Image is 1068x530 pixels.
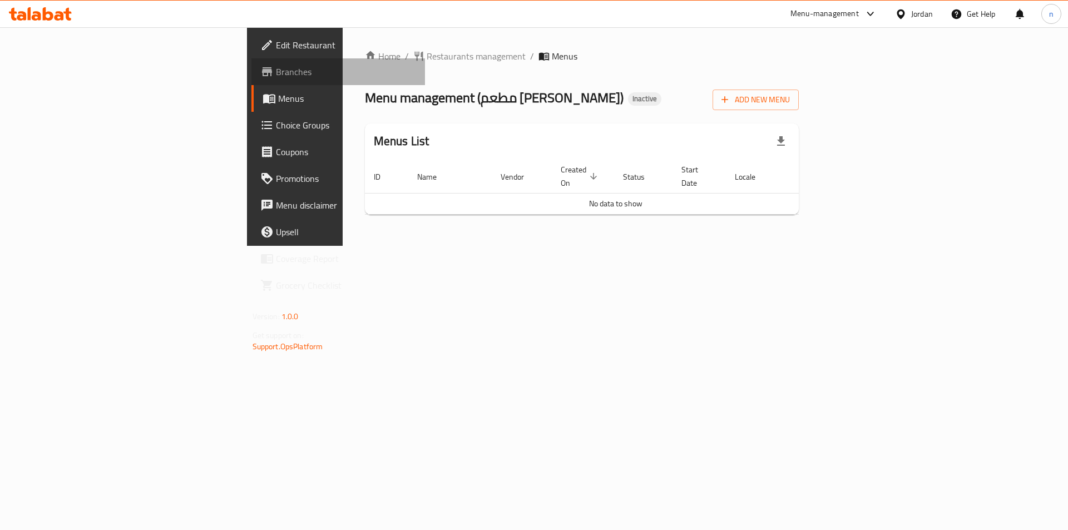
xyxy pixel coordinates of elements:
span: Get support on: [253,328,304,343]
th: Actions [783,160,867,194]
span: Name [417,170,451,184]
span: Restaurants management [427,49,526,63]
a: Upsell [251,219,426,245]
span: Locale [735,170,770,184]
div: Export file [768,128,794,155]
span: Menu management ( مطعم [PERSON_NAME] ) [365,85,624,110]
span: Upsell [276,225,417,239]
nav: breadcrumb [365,49,799,63]
span: Inactive [628,94,661,103]
span: Vendor [501,170,538,184]
div: Jordan [911,8,933,20]
span: 1.0.0 [281,309,299,324]
a: Branches [251,58,426,85]
span: No data to show [589,196,642,211]
span: Created On [561,163,601,190]
span: ID [374,170,395,184]
a: Edit Restaurant [251,32,426,58]
span: Start Date [681,163,713,190]
span: Version: [253,309,280,324]
span: Add New Menu [721,93,790,107]
div: Inactive [628,92,661,106]
a: Choice Groups [251,112,426,138]
li: / [530,49,534,63]
span: Menus [552,49,577,63]
div: Menu-management [790,7,859,21]
span: Edit Restaurant [276,38,417,52]
a: Grocery Checklist [251,272,426,299]
span: n [1049,8,1054,20]
span: Menu disclaimer [276,199,417,212]
span: Coupons [276,145,417,158]
h2: Menus List [374,133,429,150]
a: Menus [251,85,426,112]
span: Branches [276,65,417,78]
span: Status [623,170,659,184]
span: Coverage Report [276,252,417,265]
span: Grocery Checklist [276,279,417,292]
a: Coverage Report [251,245,426,272]
table: enhanced table [365,160,867,215]
a: Restaurants management [413,49,526,63]
a: Menu disclaimer [251,192,426,219]
span: Choice Groups [276,118,417,132]
a: Promotions [251,165,426,192]
a: Support.OpsPlatform [253,339,323,354]
span: Menus [278,92,417,105]
button: Add New Menu [713,90,799,110]
span: Promotions [276,172,417,185]
a: Coupons [251,138,426,165]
